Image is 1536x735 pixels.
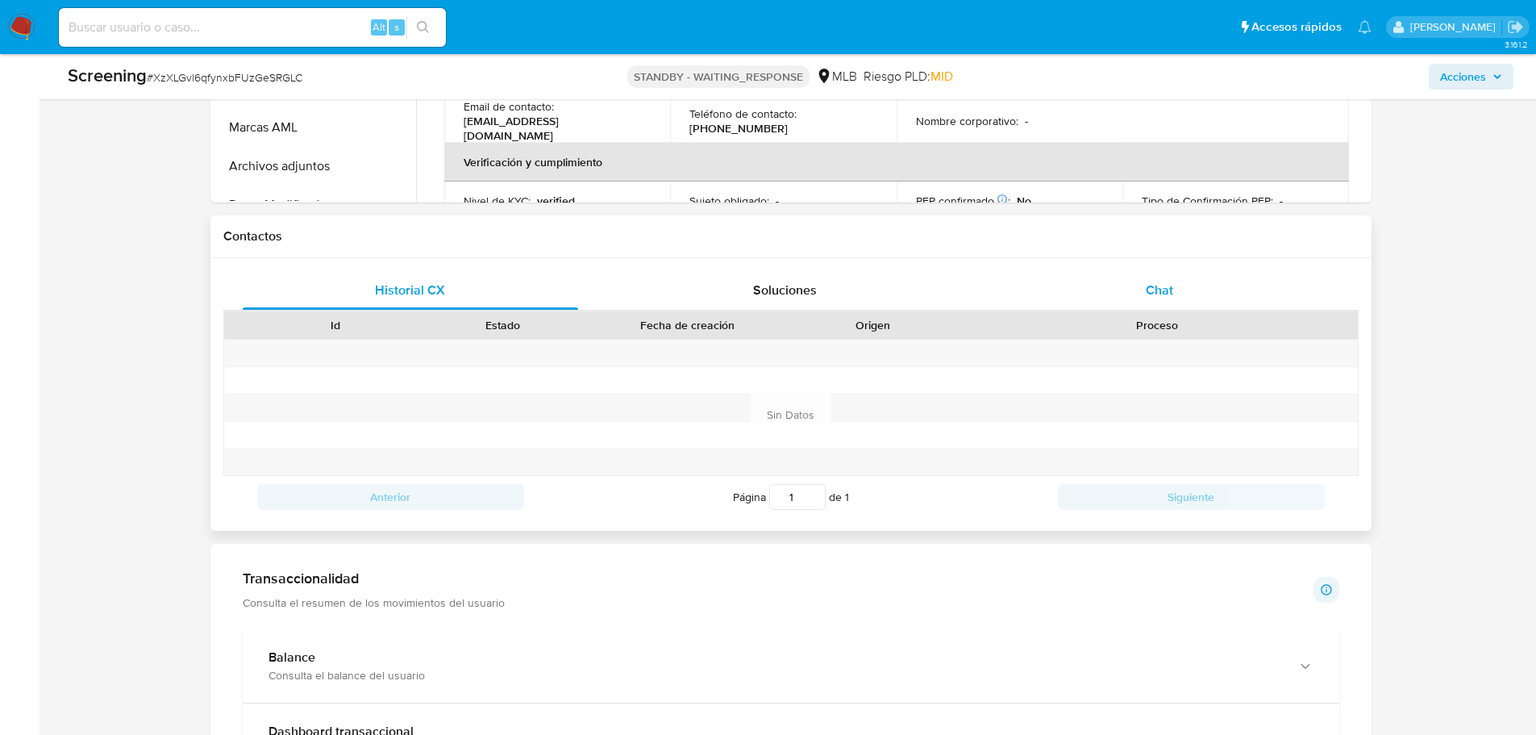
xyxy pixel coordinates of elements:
[1025,114,1028,128] p: -
[1058,484,1325,510] button: Siguiente
[1280,194,1283,208] p: -
[733,484,849,510] span: Página de
[68,62,147,88] b: Screening
[264,317,408,333] div: Id
[214,108,416,147] button: Marcas AML
[537,194,575,208] p: verified
[689,121,788,136] p: [PHONE_NUMBER]
[1017,194,1031,208] p: No
[214,147,416,186] button: Archivos adjuntos
[845,489,849,505] span: 1
[689,194,769,208] p: Sujeto obligado :
[816,68,857,86] div: MLB
[223,228,1359,244] h1: Contactos
[373,19,385,35] span: Alt
[1358,20,1372,34] a: Notificaciones
[864,68,953,86] span: Riesgo PLD:
[59,17,446,38] input: Buscar usuario o caso...
[1146,281,1173,299] span: Chat
[916,114,1018,128] p: Nombre corporativo :
[257,484,524,510] button: Anterior
[1429,64,1513,90] button: Acciones
[464,99,554,114] p: Email de contacto :
[916,194,1010,208] p: PEP confirmado :
[801,317,945,333] div: Origen
[930,67,953,86] span: MID
[776,194,779,208] p: -
[753,281,817,299] span: Soluciones
[431,317,575,333] div: Estado
[1251,19,1342,35] span: Accesos rápidos
[147,69,302,86] span: # XzXLGvl6qfynxbFUzGeSRGLC
[375,281,445,299] span: Historial CX
[1410,19,1501,35] p: nicolas.tyrkiel@mercadolibre.com
[1142,194,1273,208] p: Tipo de Confirmación PEP :
[968,317,1347,333] div: Proceso
[627,65,810,88] p: STANDBY - WAITING_RESPONSE
[689,106,797,121] p: Teléfono de contacto :
[597,317,778,333] div: Fecha de creación
[214,186,416,224] button: Datos Modificados
[406,16,439,39] button: search-icon
[464,114,645,143] p: [EMAIL_ADDRESS][DOMAIN_NAME]
[1505,38,1528,51] span: 3.161.2
[394,19,399,35] span: s
[464,194,531,208] p: Nivel de KYC :
[444,143,1349,182] th: Verificación y cumplimiento
[1440,64,1486,90] span: Acciones
[1507,19,1524,35] a: Salir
